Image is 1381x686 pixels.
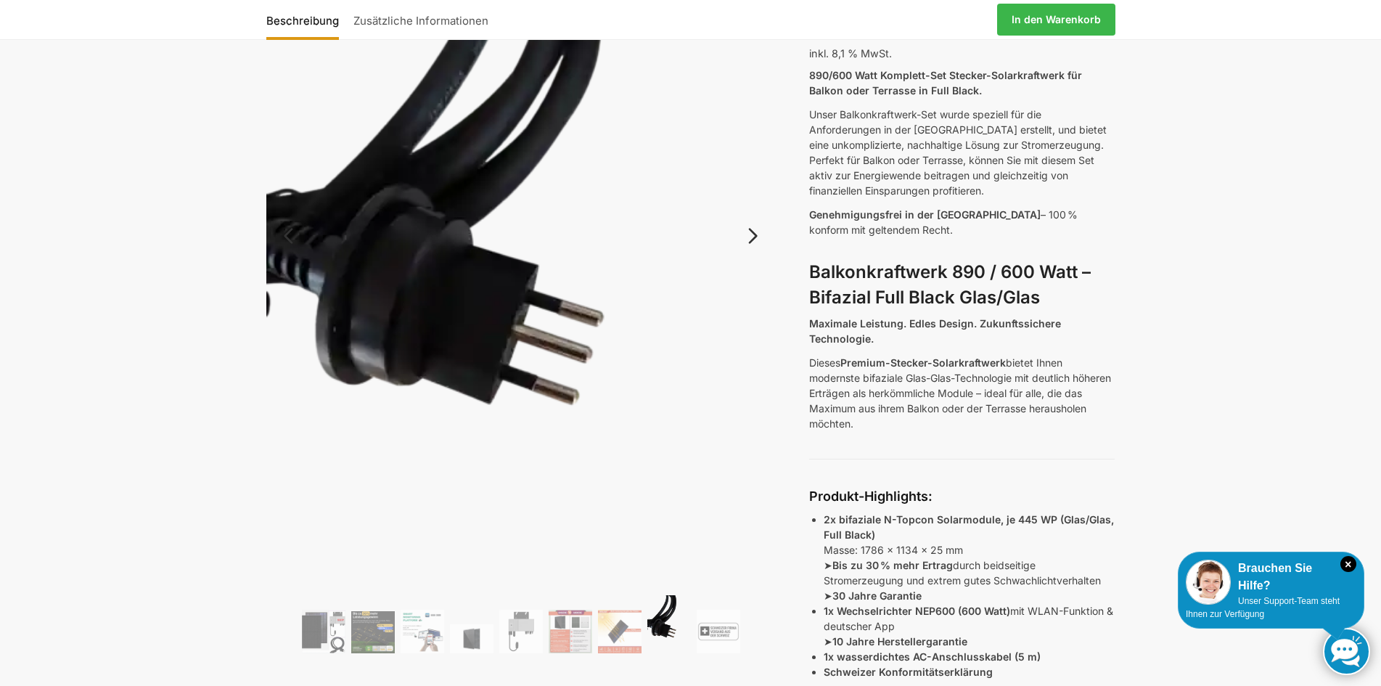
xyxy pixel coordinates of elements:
[809,107,1115,198] p: Unser Balkonkraftwerk-Set wurde speziell für die Anforderungen in der [GEOGRAPHIC_DATA] erstellt,...
[809,489,933,504] strong: Produkt-Highlights:
[302,610,345,653] img: Bificiales Hochleistungsmodul
[598,610,642,653] img: Bificial 30 % mehr Leistung
[351,611,395,653] img: Balkonkraftwerk 890/600 Watt bificial Glas/Glas – Bild 2
[824,512,1115,603] p: Masse: 1786 x 1134 x 25 mm ➤ durch beidseitige Stromerzeugung und extrem gutes Schwachlichtverhal...
[824,605,1010,617] strong: 1x Wechselrichter NEP600 (600 Watt)
[809,208,1078,236] span: – 100 % konform mit geltendem Recht.
[647,595,691,653] img: Anschlusskabel-3meter_schweizer-stecker
[824,513,1114,541] strong: 2x bifaziale N-Topcon Solarmodule, je 445 WP (Glas/Glas, Full Black)
[809,47,892,60] span: inkl. 8,1 % MwSt.
[1186,560,1356,595] div: Brauchen Sie Hilfe?
[824,603,1115,649] p: mit WLAN-Funktion & deutscher App ➤
[1186,596,1340,619] span: Unser Support-Team steht Ihnen zur Verfügung
[266,2,346,37] a: Beschreibung
[824,666,993,678] strong: Schweizer Konformitätserklärung
[809,355,1115,431] p: Dieses bietet Ihnen modernste bifaziale Glas-Glas-Technologie mit deutlich höheren Erträgen als h...
[832,635,967,648] strong: 10 Jahre Herstellergarantie
[840,356,1006,369] strong: Premium-Stecker-Solarkraftwerk
[809,261,1091,308] strong: Balkonkraftwerk 890 / 600 Watt – Bifazial Full Black Glas/Glas
[549,610,592,653] img: Bificial im Vergleich zu billig Modulen
[832,589,922,602] strong: 30 Jahre Garantie
[450,624,493,653] img: Maysun
[1186,560,1231,605] img: Customer service
[832,559,953,571] strong: Bis zu 30 % mehr Ertrag
[697,610,740,653] img: Balkonkraftwerk 890/600 Watt bificial Glas/Glas – Bild 9
[346,2,496,37] a: Zusätzliche Informationen
[809,69,1082,97] strong: 890/600 Watt Komplett-Set Stecker-Solarkraftwerk für Balkon oder Terrasse in Full Black.
[1340,556,1356,572] i: Schließen
[401,610,444,653] img: Balkonkraftwerk 890/600 Watt bificial Glas/Glas – Bild 3
[499,610,543,653] img: Balkonkraftwerk 890/600 Watt bificial Glas/Glas – Bild 5
[824,650,1041,663] strong: 1x wasserdichtes AC-Anschlusskabel (5 m)
[997,4,1115,36] a: In den Warenkorb
[809,317,1061,345] strong: Maximale Leistung. Edles Design. Zukunftssichere Technologie.
[809,208,1041,221] span: Genehmigungsfrei in der [GEOGRAPHIC_DATA]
